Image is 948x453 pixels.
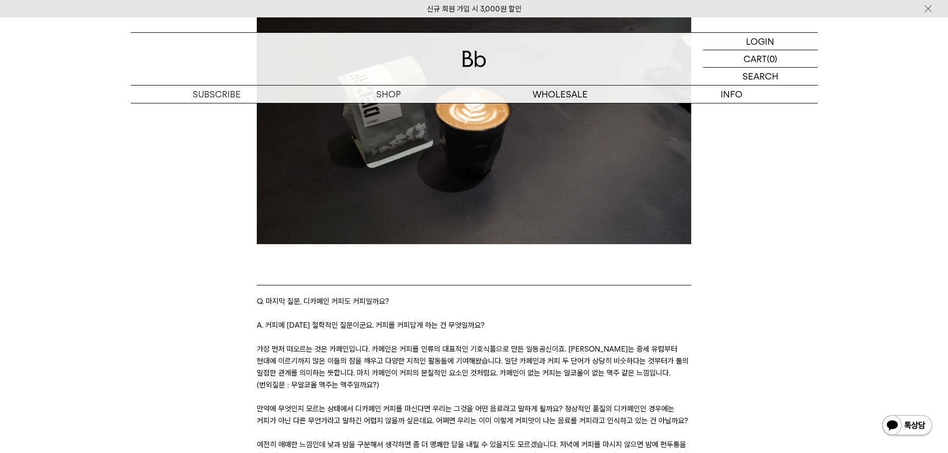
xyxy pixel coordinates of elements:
p: 만약에 무엇인지 모르는 상태에서 디카페인 커피를 마신다면 우리는 그것을 어떤 음료라고 말하게 될까요? 정상적인 품질의 디카페인인 경우에는 커피가 아닌 다른 무언가라고 말하긴 ... [257,403,691,427]
a: SUBSCRIBE [131,86,303,103]
p: SEARCH [742,68,778,85]
p: (0) [767,50,777,67]
p: LOGIN [746,33,774,50]
a: 신규 회원 가입 시 3,000원 할인 [427,4,522,13]
a: CART (0) [703,50,818,68]
a: LOGIN [703,33,818,50]
p: A. 커피에 [DATE] 철학적인 질문이군요. 커피를 커피답게 하는 건 무엇일까요? [257,319,691,331]
p: INFO [646,86,818,103]
p: 가장 먼저 떠오르는 것은 카페인입니다. 카페인은 커피를 인류의 대표적인 기호식품으로 만든 일등공신이죠. [PERSON_NAME]는 중세 유럽부터 현대에 이르기까지 많은 이들의... [257,343,691,391]
a: SHOP [303,86,474,103]
img: 카카오톡 채널 1:1 채팅 버튼 [881,414,933,438]
p: WHOLESALE [474,86,646,103]
img: 로고 [462,51,486,67]
p: CART [743,50,767,67]
blockquote: Q. 마지막 질문, 디카페인 커피도 커피일까요? [257,285,691,319]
